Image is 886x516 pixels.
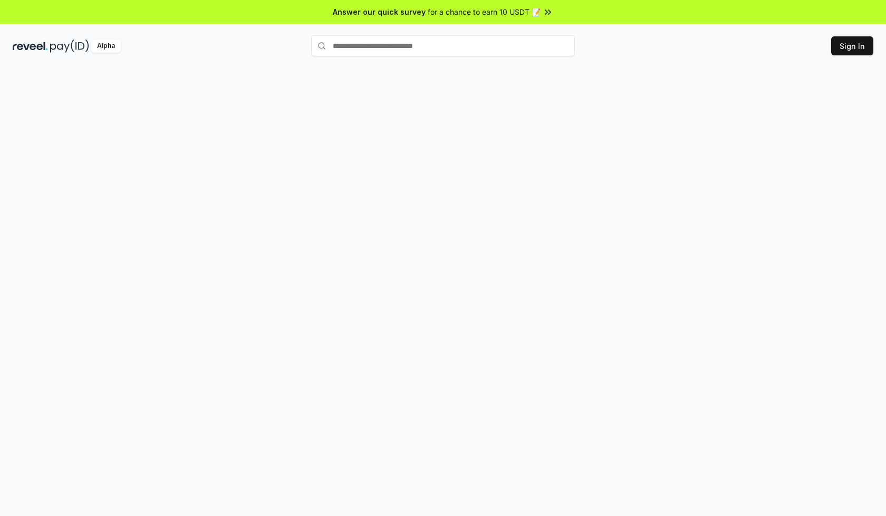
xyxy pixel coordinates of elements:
[333,6,426,17] span: Answer our quick survey
[50,40,89,53] img: pay_id
[428,6,541,17] span: for a chance to earn 10 USDT 📝
[91,40,121,53] div: Alpha
[13,40,48,53] img: reveel_dark
[831,36,873,55] button: Sign In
